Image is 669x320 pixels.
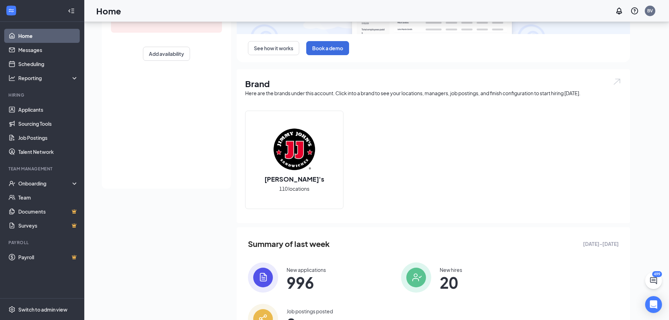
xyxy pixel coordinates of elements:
[18,190,78,204] a: Team
[272,127,317,172] img: Jimmy John's
[18,180,72,187] div: Onboarding
[645,272,662,289] button: ChatActive
[8,7,15,14] svg: WorkstreamLogo
[18,74,79,81] div: Reporting
[287,308,333,315] div: Job postings posted
[8,240,77,246] div: Payroll
[612,78,622,86] img: open.6027fd2a22e1237b5b06.svg
[68,7,75,14] svg: Collapse
[245,78,622,90] h1: Brand
[18,29,78,43] a: Home
[630,7,639,15] svg: QuestionInfo
[248,262,278,293] img: icon
[245,90,622,97] div: Here are the brands under this account. Click into a brand to see your locations, managers, job p...
[645,296,662,313] div: Open Intercom Messenger
[8,306,15,313] svg: Settings
[18,145,78,159] a: Talent Network
[248,41,299,55] button: See how it works
[18,131,78,145] a: Job Postings
[18,250,78,264] a: PayrollCrown
[649,276,658,285] svg: ChatActive
[18,204,78,218] a: DocumentsCrown
[143,47,190,61] button: Add availability
[18,218,78,233] a: SurveysCrown
[18,103,78,117] a: Applicants
[279,185,309,192] span: 110 locations
[96,5,121,17] h1: Home
[647,8,653,14] div: BV
[8,166,77,172] div: Team Management
[306,41,349,55] button: Book a demo
[8,180,15,187] svg: UserCheck
[652,271,662,277] div: 499
[18,43,78,57] a: Messages
[8,74,15,81] svg: Analysis
[583,240,619,248] span: [DATE] - [DATE]
[615,7,623,15] svg: Notifications
[440,276,462,289] span: 20
[401,262,431,293] img: icon
[440,266,462,273] div: New hires
[257,175,331,183] h2: [PERSON_NAME]'s
[18,57,78,71] a: Scheduling
[18,117,78,131] a: Sourcing Tools
[248,238,330,250] span: Summary of last week
[18,306,67,313] div: Switch to admin view
[287,276,326,289] span: 996
[8,92,77,98] div: Hiring
[287,266,326,273] div: New applications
